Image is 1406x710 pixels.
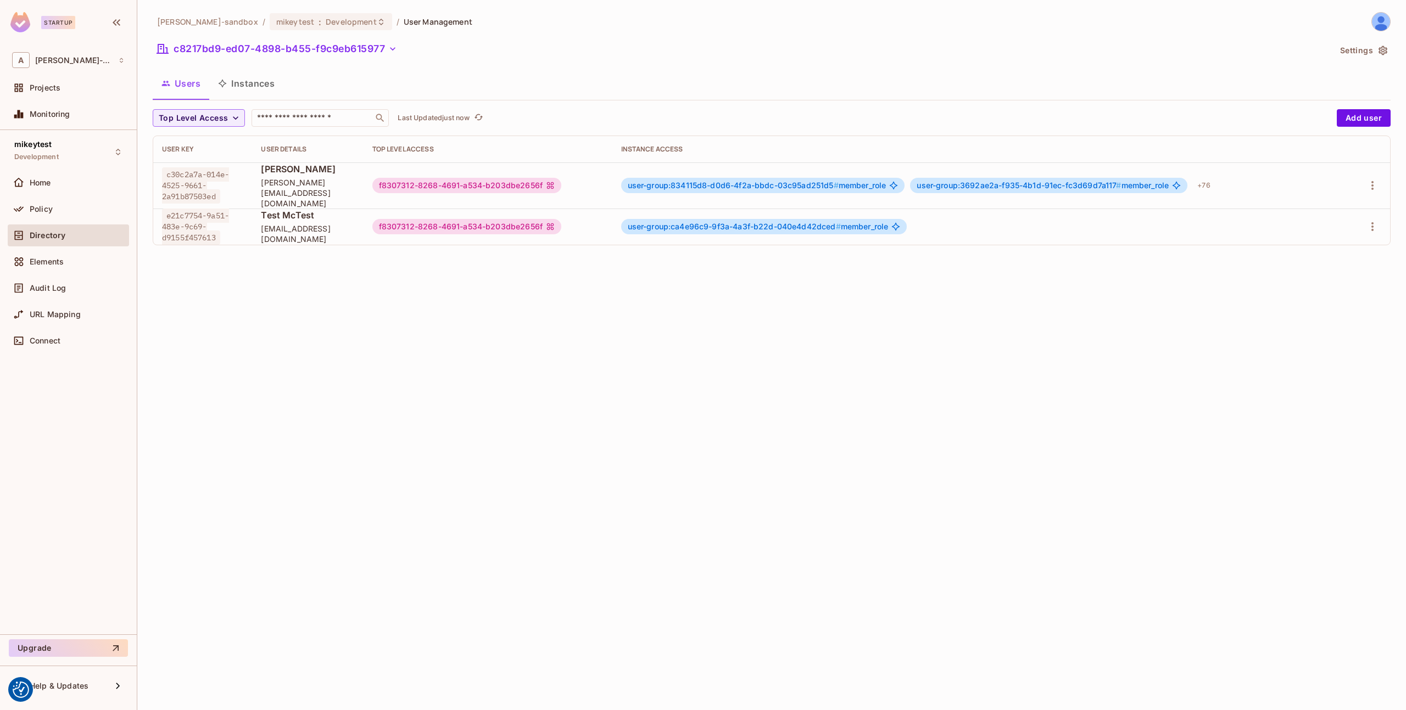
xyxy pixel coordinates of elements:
span: member_role [917,181,1169,190]
li: / [263,16,265,27]
span: member_role [628,181,886,190]
span: user-group:3692ae2a-f935-4b1d-91ec-fc3d69d7a117 [917,181,1121,190]
span: c30c2a7a-014e-4525-9661-2a91b87503ed [162,167,229,204]
button: Upgrade [9,639,128,657]
span: # [836,222,841,231]
span: Directory [30,231,65,240]
div: f8307312-8268-4691-a534-b203dbe2656f [372,219,561,234]
button: Add user [1337,109,1391,127]
div: Startup [41,16,75,29]
div: Top Level Access [372,145,604,154]
span: # [1116,181,1121,190]
span: URL Mapping [30,310,81,319]
span: Test McTest [261,209,354,221]
span: Help & Updates [30,681,88,690]
div: User Details [261,145,354,154]
span: e21c7754-9a51-483e-9c69-d9155f457613 [162,209,229,245]
span: member_role [628,222,889,231]
span: # [834,181,839,190]
img: Revisit consent button [13,681,29,698]
span: User Management [404,16,472,27]
span: Development [14,153,59,161]
button: c8217bd9-ed07-4898-b455-f9c9eb615977 [153,40,401,58]
span: A [12,52,30,68]
p: Last Updated just now [398,114,470,122]
button: Users [153,70,209,97]
span: mikeytest [14,140,52,149]
div: User Key [162,145,243,154]
img: SReyMgAAAABJRU5ErkJggg== [10,12,30,32]
span: the active workspace [157,16,258,27]
div: f8307312-8268-4691-a534-b203dbe2656f [372,178,561,193]
span: refresh [474,112,483,123]
span: mikeytest [276,16,314,27]
span: [PERSON_NAME][EMAIL_ADDRESS][DOMAIN_NAME] [261,177,354,209]
button: Settings [1336,42,1391,59]
span: user-group:834115d8-d0d6-4f2a-bbdc-03c95ad251d5 [628,181,839,190]
div: Instance Access [621,145,1339,154]
div: + 76 [1193,177,1214,194]
span: Workspace: alex-trustflight-sandbox [35,56,113,65]
span: user-group:ca4e96c9-9f3a-4a3f-b22d-040e4d42dced [628,222,841,231]
span: Connect [30,336,60,345]
img: Mikey Forbes [1372,13,1390,31]
button: Consent Preferences [13,681,29,698]
span: Click to refresh data [470,111,485,125]
span: : [318,18,322,26]
li: / [397,16,399,27]
span: Home [30,178,51,187]
span: Projects [30,83,60,92]
button: Instances [209,70,283,97]
span: Top Level Access [159,111,228,125]
button: Top Level Access [153,109,245,127]
span: Development [326,16,376,27]
span: [PERSON_NAME] [261,163,354,175]
span: [EMAIL_ADDRESS][DOMAIN_NAME] [261,223,354,244]
span: Elements [30,257,64,266]
span: Policy [30,205,53,213]
span: Audit Log [30,284,66,292]
span: Monitoring [30,110,70,119]
button: refresh [472,111,485,125]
